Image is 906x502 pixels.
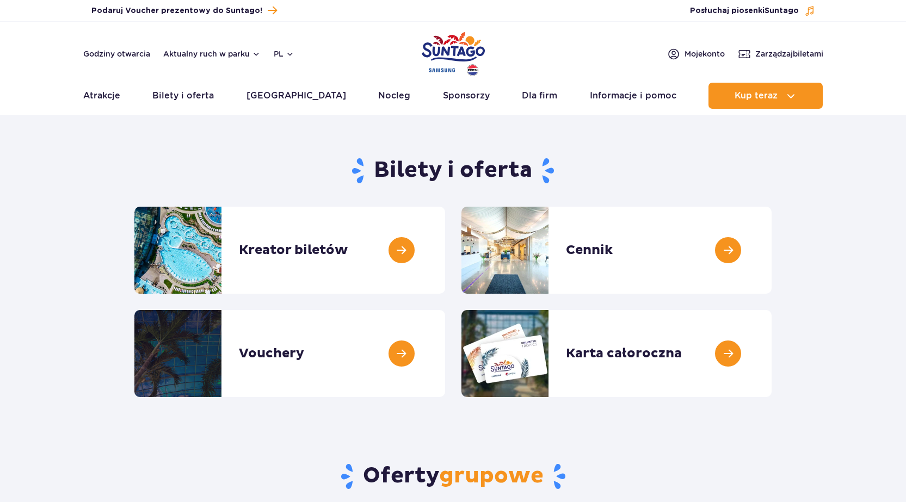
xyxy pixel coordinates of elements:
[163,49,261,58] button: Aktualny ruch w parku
[134,157,772,185] h1: Bilety i oferta
[152,83,214,109] a: Bilety i oferta
[685,48,725,59] span: Moje konto
[443,83,490,109] a: Sponsorzy
[83,83,120,109] a: Atrakcje
[83,48,150,59] a: Godziny otwarcia
[378,83,410,109] a: Nocleg
[690,5,815,16] button: Posłuchaj piosenkiSuntago
[667,47,725,60] a: Mojekonto
[91,5,262,16] span: Podaruj Voucher prezentowy do Suntago!
[690,5,799,16] span: Posłuchaj piosenki
[708,83,823,109] button: Kup teraz
[134,462,772,491] h2: Oferty
[590,83,676,109] a: Informacje i pomoc
[246,83,346,109] a: [GEOGRAPHIC_DATA]
[274,48,294,59] button: pl
[735,91,778,101] span: Kup teraz
[755,48,823,59] span: Zarządzaj biletami
[91,3,277,18] a: Podaruj Voucher prezentowy do Suntago!
[738,47,823,60] a: Zarządzajbiletami
[522,83,557,109] a: Dla firm
[422,27,485,77] a: Park of Poland
[765,7,799,15] span: Suntago
[439,462,544,489] span: grupowe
